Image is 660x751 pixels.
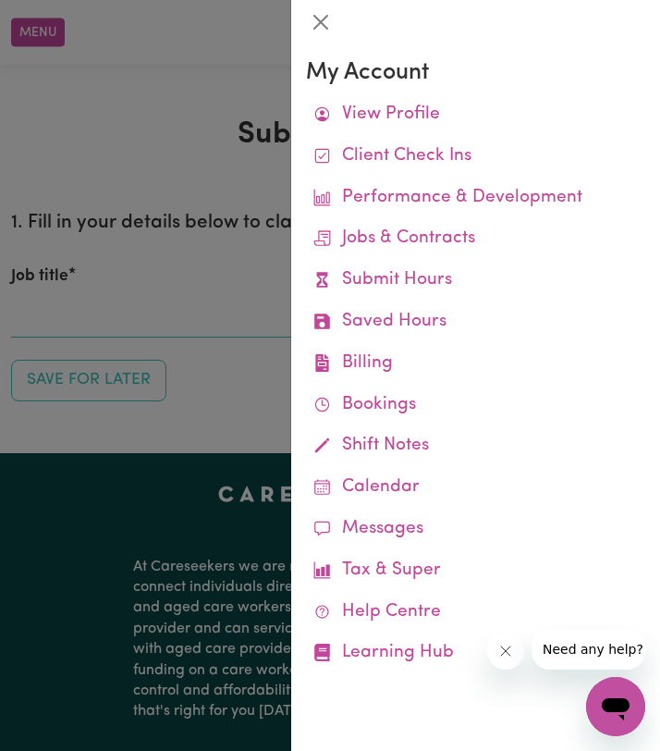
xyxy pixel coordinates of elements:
[306,550,645,592] a: Tax & Super
[487,633,524,670] iframe: Close message
[306,59,645,87] h3: My Account
[306,260,645,302] a: Submit Hours
[306,385,645,426] a: Bookings
[306,136,645,178] a: Client Check Ins
[306,302,645,343] a: Saved Hours
[306,343,645,385] a: Billing
[306,218,645,260] a: Jobs & Contracts
[306,7,336,37] button: Close
[306,94,645,136] a: View Profile
[306,592,645,634] a: Help Centre
[532,629,645,670] iframe: Message from company
[306,425,645,467] a: Shift Notes
[306,509,645,550] a: Messages
[306,633,645,674] a: Learning Hub
[586,677,645,736] iframe: Button to launch messaging window
[306,467,645,509] a: Calendar
[306,178,645,219] a: Performance & Development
